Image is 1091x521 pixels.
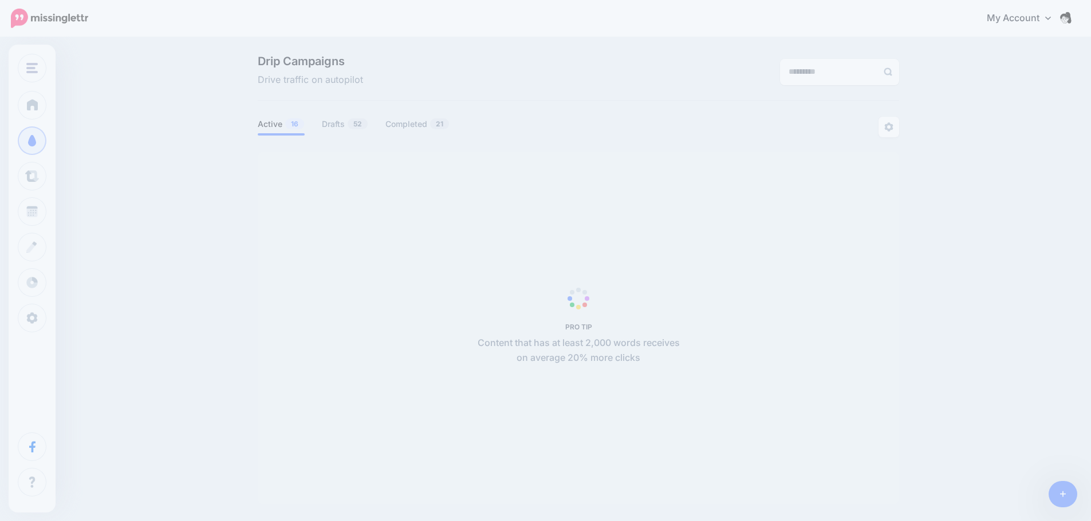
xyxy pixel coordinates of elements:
span: Drive traffic on autopilot [258,73,363,88]
span: 16 [285,118,304,129]
a: My Account [975,5,1074,33]
a: Active16 [258,117,305,131]
img: search-grey-6.png [884,67,892,76]
span: Drip Campaigns [258,55,363,67]
img: menu.png [26,63,38,73]
h5: PRO TIP [471,323,686,331]
span: 52 [348,118,368,129]
img: Missinglettr [11,9,88,28]
a: Drafts52 [322,117,368,131]
span: 21 [430,118,449,129]
a: Completed21 [385,117,450,131]
p: Content that has at least 2,000 words receives on average 20% more clicks [471,336,686,365]
img: settings-grey.png [884,122,893,132]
